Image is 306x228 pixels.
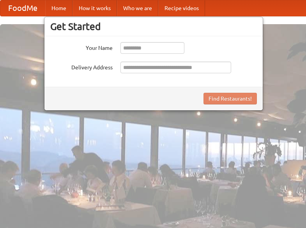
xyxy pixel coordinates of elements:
[50,42,113,52] label: Your Name
[50,21,257,32] h3: Get Started
[73,0,117,16] a: How it works
[117,0,158,16] a: Who we are
[0,0,45,16] a: FoodMe
[45,0,73,16] a: Home
[50,62,113,71] label: Delivery Address
[203,93,257,104] button: Find Restaurants!
[158,0,205,16] a: Recipe videos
